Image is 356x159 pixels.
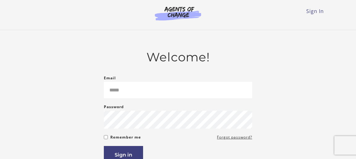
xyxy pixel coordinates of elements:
label: Remember me [110,134,141,141]
img: Agents of Change Logo [148,6,208,20]
a: Forgot password? [217,134,252,141]
h2: Welcome! [104,50,252,64]
label: Email [104,74,116,82]
a: Sign In [306,8,324,15]
label: Password [104,103,124,111]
